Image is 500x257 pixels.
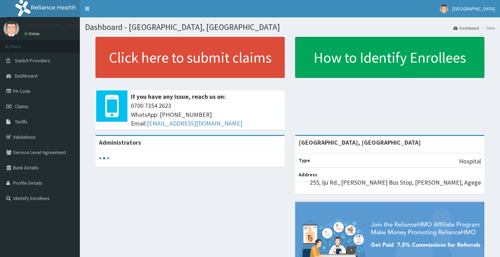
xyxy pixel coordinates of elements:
[24,31,41,36] a: Online
[15,119,27,125] span: Tariffs
[131,101,281,128] span: 0700 7354 2623 WhatsApp: [PHONE_NUMBER] Email:
[15,103,28,110] span: Claims
[299,157,310,163] b: Type
[299,138,421,146] strong: [GEOGRAPHIC_DATA], [GEOGRAPHIC_DATA]
[3,21,19,37] img: User Image
[131,93,226,101] b: If you have any issue, reach us on:
[440,5,448,13] img: User Image
[15,57,50,64] span: Switch Providers
[85,23,495,32] h1: Dashboard - [GEOGRAPHIC_DATA], [GEOGRAPHIC_DATA]
[15,73,37,79] span: Dashboard
[99,138,141,146] b: Administrators
[24,23,82,29] p: [GEOGRAPHIC_DATA]
[99,153,109,163] svg: audio-loading
[459,157,481,166] p: Hospital
[453,25,479,31] a: Dashboard
[310,178,481,187] p: 255, Iju Rd., [PERSON_NAME] Bus Stop, [PERSON_NAME], Agege
[480,25,495,31] li: Here
[147,119,242,127] a: [EMAIL_ADDRESS][DOMAIN_NAME]
[452,6,495,12] span: [GEOGRAPHIC_DATA]
[95,37,285,78] a: Click here to submit claims
[299,171,317,178] b: Address
[295,37,484,78] a: How to Identify Enrollees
